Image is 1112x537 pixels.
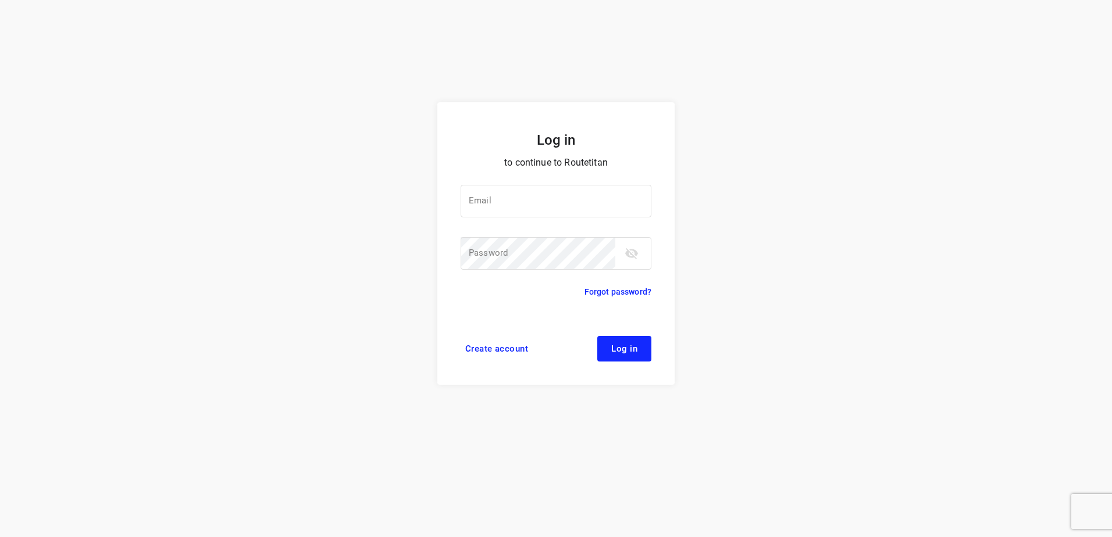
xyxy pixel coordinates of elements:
[461,155,651,171] p: to continue to Routetitan
[620,242,643,265] button: toggle password visibility
[465,344,528,353] span: Create account
[584,285,651,299] a: Forgot password?
[597,336,651,361] button: Log in
[509,56,603,74] img: Routetitan
[461,336,533,361] a: Create account
[461,130,651,150] h5: Log in
[611,344,637,353] span: Log in
[509,56,603,77] a: Routetitan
